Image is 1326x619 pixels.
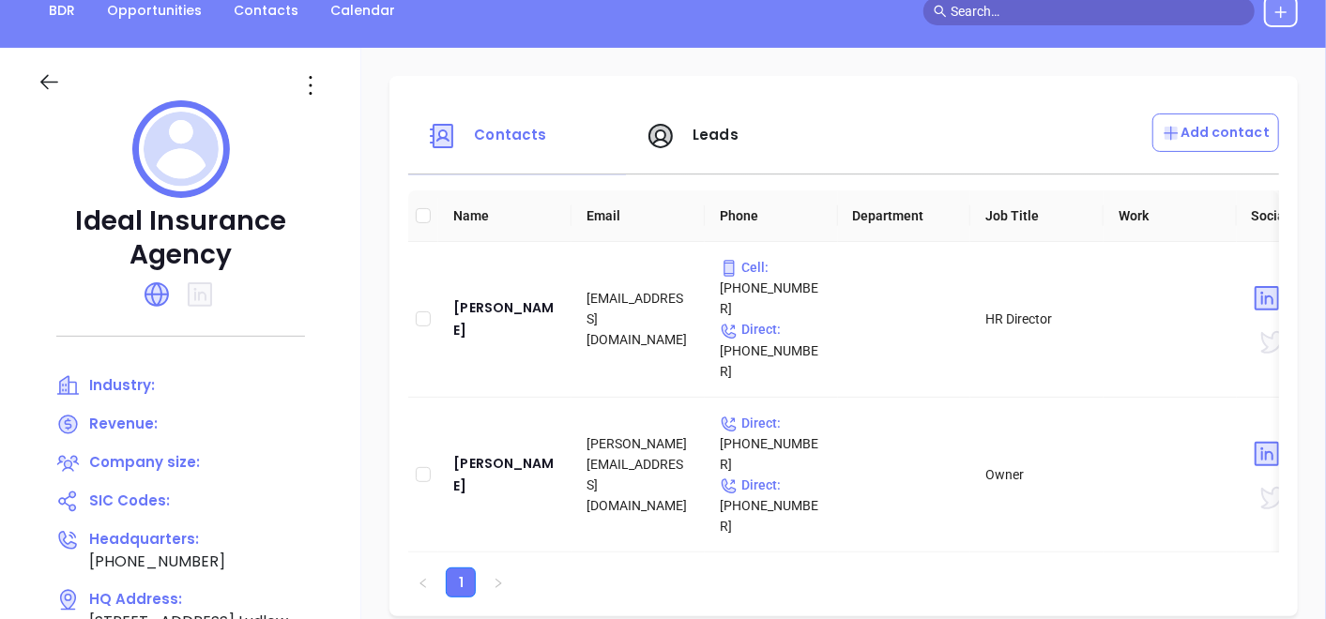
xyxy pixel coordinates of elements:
span: right [493,578,504,589]
span: SIC Codes: [89,491,170,510]
span: HQ Address: [89,589,182,609]
span: left [418,578,429,589]
span: [PHONE_NUMBER] [89,551,225,572]
button: right [483,567,513,597]
td: HR Director [970,242,1104,398]
td: Owner [970,398,1104,553]
li: Previous Page [408,567,438,597]
a: [PERSON_NAME] [453,296,556,341]
p: [PHONE_NUMBER] [720,413,823,475]
td: [PERSON_NAME][EMAIL_ADDRESS][DOMAIN_NAME] [572,398,705,553]
span: Company size: [89,452,200,472]
th: Job Title [970,190,1104,242]
span: Leads [693,125,739,144]
td: [EMAIL_ADDRESS][DOMAIN_NAME] [572,242,705,398]
img: profile logo [132,100,230,198]
input: Search… [951,1,1244,22]
span: Cell : [720,260,769,275]
span: Revenue: [89,414,158,433]
p: Add contact [1162,123,1270,143]
a: 1 [447,568,475,596]
li: 1 [446,567,476,597]
th: Department [838,190,971,242]
li: Next Page [483,567,513,597]
span: search [934,5,947,18]
span: Direct : [720,322,781,337]
span: Direct : [720,477,781,492]
span: Contacts [474,125,546,144]
th: Email [572,190,705,242]
p: Ideal Insurance Agency [38,204,324,272]
th: Name [438,190,572,242]
th: Work [1104,190,1237,242]
p: [PHONE_NUMBER] [720,475,823,536]
a: [PERSON_NAME] [453,452,556,497]
span: Headquarters: [89,529,199,549]
p: [PHONE_NUMBER] [720,319,823,381]
span: Industry: [89,375,155,395]
p: [PHONE_NUMBER] [720,257,823,319]
button: left [408,567,438,597]
span: Direct : [720,415,781,430]
th: Phone [705,190,838,242]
